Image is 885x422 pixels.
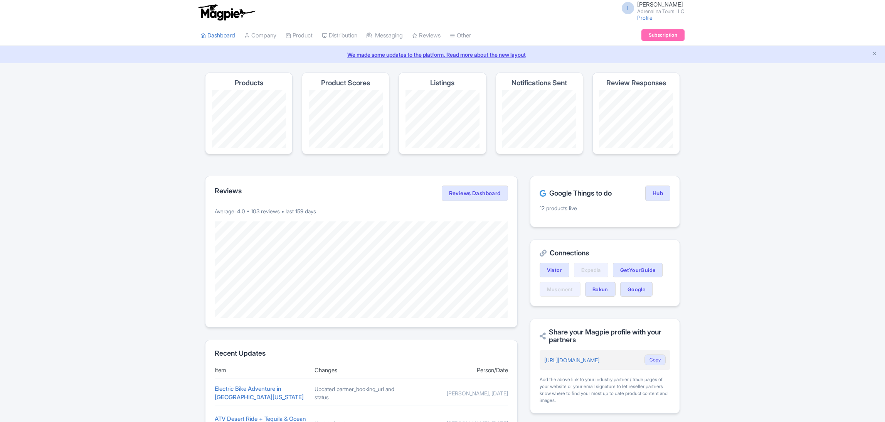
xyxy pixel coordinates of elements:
div: Person/Date [414,366,508,375]
a: Messaging [367,25,403,46]
a: Google [620,282,653,297]
h2: Share your Magpie profile with your partners [540,328,670,344]
a: Viator [540,263,569,277]
a: Musement [540,282,580,297]
p: Average: 4.0 • 103 reviews • last 159 days [215,207,508,215]
a: We made some updates to the platform. Read more about the new layout [5,51,880,59]
a: Subscription [641,29,685,41]
a: I [PERSON_NAME] Adrenalina Tours LLC [617,2,685,14]
h4: Review Responses [606,79,666,87]
a: Reviews [412,25,441,46]
div: Item [215,366,308,375]
a: Product [286,25,313,46]
a: Electric Bike Adventure in [GEOGRAPHIC_DATA][US_STATE] [215,385,304,401]
a: Bokun [585,282,616,297]
h2: Recent Updates [215,349,508,357]
img: logo-ab69f6fb50320c5b225c76a69d11143b.png [197,4,256,21]
h4: Products [235,79,263,87]
h2: Google Things to do [540,189,612,197]
div: [PERSON_NAME], [DATE] [414,389,508,397]
h4: Listings [430,79,454,87]
div: Changes [315,366,408,375]
a: Expedia [574,263,608,277]
span: I [622,2,634,14]
a: Hub [645,186,670,201]
div: Updated partner_booking_url and status [315,385,408,401]
div: Add the above link to your industry partner / trade pages of your website or your email signature... [540,376,670,404]
span: [PERSON_NAME] [637,1,683,8]
a: GetYourGuide [613,263,663,277]
small: Adrenalina Tours LLC [637,9,685,14]
a: Reviews Dashboard [442,186,508,201]
a: Profile [637,14,653,21]
a: Company [244,25,276,46]
a: Dashboard [200,25,235,46]
h2: Reviews [215,187,242,195]
h4: Notifications Sent [511,79,567,87]
a: Other [450,25,471,46]
h4: Product Scores [321,79,370,87]
a: [URL][DOMAIN_NAME] [544,357,599,363]
a: Distribution [322,25,357,46]
h2: Connections [540,249,670,257]
button: Close announcement [872,50,877,59]
button: Copy [644,354,666,365]
p: 12 products live [540,204,670,212]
